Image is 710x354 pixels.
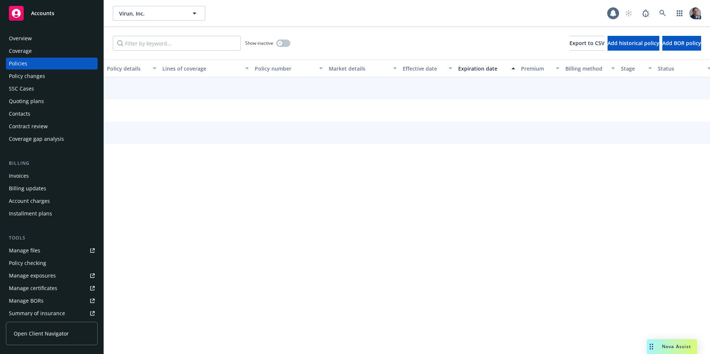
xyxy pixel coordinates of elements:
a: SSC Cases [6,83,98,95]
div: Contacts [9,108,30,120]
button: Policy number [252,59,326,77]
a: Start snowing [621,6,636,21]
span: Open Client Navigator [14,330,69,337]
a: Policy checking [6,257,98,269]
div: Tools [6,234,98,242]
div: Effective date [403,65,444,72]
div: Manage certificates [9,282,57,294]
button: Stage [618,59,655,77]
button: Policy details [104,59,159,77]
a: Billing updates [6,183,98,194]
a: Accounts [6,3,98,24]
a: Summary of insurance [6,307,98,319]
a: Coverage gap analysis [6,133,98,145]
a: Manage BORs [6,295,98,307]
div: Policy number [255,65,315,72]
div: Contract review [9,120,48,132]
button: Billing method [562,59,618,77]
a: Quoting plans [6,95,98,107]
a: Search [655,6,670,21]
div: Billing updates [9,183,46,194]
div: Coverage gap analysis [9,133,64,145]
a: Contacts [6,108,98,120]
button: Expiration date [455,59,518,77]
a: Manage files [6,245,98,256]
div: Manage exposures [9,270,56,282]
button: Export to CSV [569,36,605,51]
a: Policies [6,58,98,69]
a: Invoices [6,170,98,182]
div: Market details [329,65,389,72]
span: Nova Assist [662,343,691,350]
a: Overview [6,33,98,44]
div: Quoting plans [9,95,44,107]
button: Lines of coverage [159,59,252,77]
button: Market details [326,59,400,77]
div: Billing [6,160,98,167]
a: Account charges [6,195,98,207]
a: Manage exposures [6,270,98,282]
button: Premium [518,59,562,77]
a: Report a Bug [638,6,653,21]
a: Coverage [6,45,98,57]
button: Add historical policy [608,36,659,51]
div: Drag to move [647,339,656,354]
a: Policy changes [6,70,98,82]
a: Contract review [6,120,98,132]
a: Manage certificates [6,282,98,294]
div: Overview [9,33,32,44]
div: Policy details [107,65,148,72]
div: Manage files [9,245,40,256]
button: Nova Assist [647,339,697,354]
div: SSC Cases [9,83,34,95]
span: Export to CSV [569,40,605,47]
div: Status [658,65,703,72]
div: Lines of coverage [162,65,241,72]
div: Policies [9,58,27,69]
span: Add historical policy [608,40,659,47]
span: Virun, Inc. [119,10,183,17]
div: Account charges [9,195,50,207]
div: Policy checking [9,257,46,269]
div: Manage BORs [9,295,44,307]
div: Invoices [9,170,29,182]
div: Coverage [9,45,32,57]
div: Stage [621,65,644,72]
a: Switch app [672,6,687,21]
div: Premium [521,65,551,72]
a: Installment plans [6,208,98,219]
button: Effective date [400,59,455,77]
span: Accounts [31,10,54,16]
button: Virun, Inc. [113,6,205,21]
div: Policy changes [9,70,45,82]
button: Add BOR policy [662,36,701,51]
span: Show inactive [245,40,273,46]
div: Summary of insurance [9,307,65,319]
div: Billing method [565,65,607,72]
img: photo [689,7,701,19]
span: Add BOR policy [662,40,701,47]
input: Filter by keyword... [113,36,241,51]
div: Installment plans [9,208,52,219]
div: Expiration date [458,65,507,72]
